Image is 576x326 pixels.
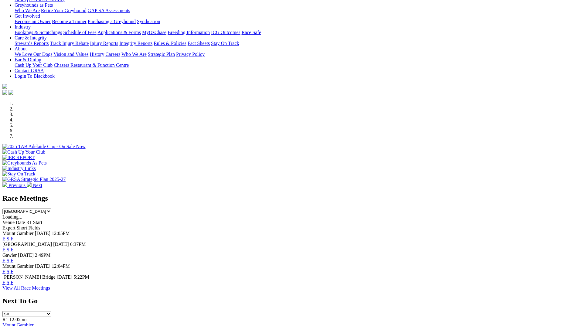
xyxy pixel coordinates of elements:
[105,52,120,57] a: Careers
[35,263,51,269] span: [DATE]
[2,84,7,89] img: logo-grsa-white.png
[15,63,53,68] a: Cash Up Your Club
[9,90,13,95] img: twitter.svg
[2,280,5,285] a: E
[7,236,9,241] a: S
[2,297,574,305] h2: Next To Go
[2,242,52,247] span: [GEOGRAPHIC_DATA]
[2,194,574,202] h2: Race Meetings
[35,253,51,258] span: 2:49PM
[73,274,89,280] span: 5:22PM
[2,144,86,149] img: 2025 TAB Adelaide Cup - On Sale Now
[2,263,34,269] span: Mount Gambier
[2,236,5,241] a: E
[2,231,34,236] span: Mount Gambier
[2,166,36,171] img: Industry Links
[15,24,31,29] a: Industry
[15,8,574,13] div: Greyhounds as Pets
[2,269,5,274] a: E
[63,30,96,35] a: Schedule of Fees
[241,30,261,35] a: Race Safe
[57,274,73,280] span: [DATE]
[2,258,5,263] a: E
[2,225,15,230] span: Expert
[2,90,7,95] img: facebook.svg
[7,247,9,252] a: S
[121,52,147,57] a: Who We Are
[70,242,86,247] span: 6:37PM
[15,63,574,68] div: Bar & Dining
[54,63,129,68] a: Chasers Restaurant & Function Centre
[15,30,574,35] div: Industry
[2,160,47,166] img: Greyhounds As Pets
[137,19,160,24] a: Syndication
[7,258,9,263] a: S
[41,8,87,13] a: Retire Your Greyhound
[27,183,42,188] a: Next
[168,30,210,35] a: Breeding Information
[2,285,50,290] a: View All Race Meetings
[2,182,7,187] img: chevron-left-pager-white.svg
[17,225,27,230] span: Short
[11,236,13,241] a: F
[15,57,41,62] a: Bar & Dining
[2,155,35,160] img: IER REPORT
[7,280,9,285] a: S
[15,30,62,35] a: Bookings & Scratchings
[119,41,152,46] a: Integrity Reports
[33,183,42,188] span: Next
[9,183,26,188] span: Previous
[88,8,130,13] a: GAP SA Assessments
[2,247,5,252] a: E
[15,13,40,19] a: Get Involved
[2,177,66,182] img: GRSA Strategic Plan 2025-27
[52,19,87,24] a: Become a Trainer
[211,30,240,35] a: ICG Outcomes
[15,19,574,24] div: Get Involved
[18,253,34,258] span: [DATE]
[11,269,13,274] a: F
[2,317,8,322] span: R1
[148,52,175,57] a: Strategic Plan
[90,41,118,46] a: Injury Reports
[16,220,25,225] span: Date
[154,41,186,46] a: Rules & Policies
[2,183,27,188] a: Previous
[53,242,69,247] span: [DATE]
[11,280,13,285] a: F
[35,231,51,236] span: [DATE]
[15,73,55,79] a: Login To Blackbook
[211,41,239,46] a: Stay On Track
[15,8,40,13] a: Who We Are
[2,171,35,177] img: Stay On Track
[52,263,70,269] span: 12:04PM
[15,52,52,57] a: We Love Our Dogs
[26,220,42,225] span: R1 Start
[2,220,15,225] span: Venue
[15,41,49,46] a: Stewards Reports
[15,46,27,51] a: About
[176,52,205,57] a: Privacy Policy
[15,19,51,24] a: Become an Owner
[2,274,56,280] span: [PERSON_NAME] Bridge
[11,247,13,252] a: F
[90,52,104,57] a: History
[15,52,574,57] div: About
[2,214,22,219] span: Loading...
[2,253,17,258] span: Gawler
[7,269,9,274] a: S
[52,231,70,236] span: 12:05PM
[97,30,141,35] a: Applications & Forms
[27,182,32,187] img: chevron-right-pager-white.svg
[2,149,45,155] img: Cash Up Your Club
[142,30,166,35] a: MyOzChase
[9,317,27,322] span: 12:05pm
[188,41,210,46] a: Fact Sheets
[88,19,136,24] a: Purchasing a Greyhound
[11,258,13,263] a: F
[15,2,53,8] a: Greyhounds as Pets
[15,35,47,40] a: Care & Integrity
[15,68,44,73] a: Contact GRSA
[28,225,40,230] span: Fields
[15,41,574,46] div: Care & Integrity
